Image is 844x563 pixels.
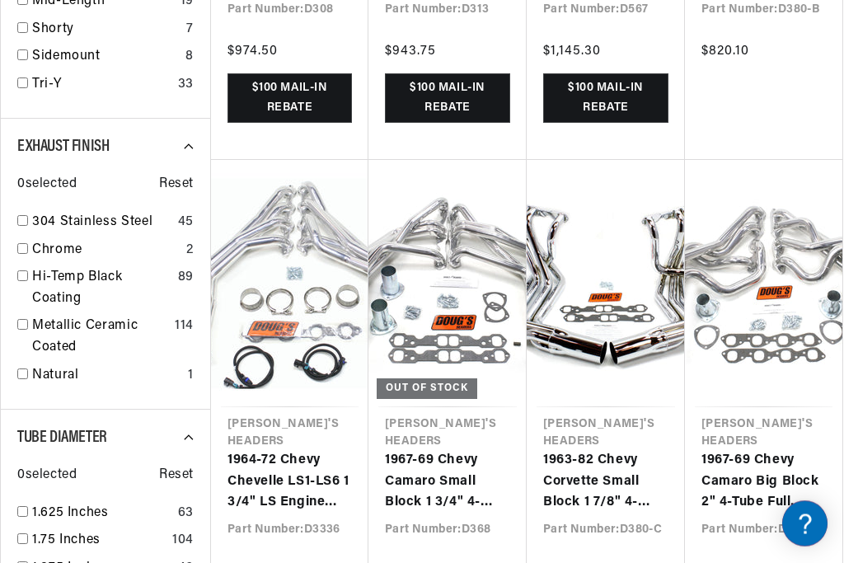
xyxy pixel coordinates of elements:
[159,175,194,196] span: Reset
[16,318,313,334] div: Orders
[16,182,313,198] div: JBA Performance Exhaust
[178,268,194,289] div: 89
[186,20,194,41] div: 7
[32,75,171,96] a: Tri-Y
[32,317,168,359] a: Metallic Ceramic Coated
[16,140,313,166] a: FAQ
[16,387,313,402] div: Payment, Pricing, and Promotions
[16,251,313,266] div: Shipping
[32,213,171,234] a: 304 Stainless Steel
[17,430,107,447] span: Tube Diameter
[16,412,313,438] a: Payment, Pricing, and Promotions FAQ
[227,451,352,514] a: 1964-72 Chevy Chevelle LS1-LS6 1 3/4" LS Engine Swap 4-Tube Full Length Header with Metallic Cera...
[543,451,668,514] a: 1963-82 Chevy Corvette Small Block 1 7/8" 4-Tube Full Length Sidemount Header with Chrome Finish
[17,466,77,487] span: 0 selected
[32,531,166,552] a: 1.75 Inches
[186,241,194,262] div: 2
[16,276,313,302] a: Shipping FAQs
[227,475,317,490] a: POWERED BY ENCHANT
[175,317,194,338] div: 114
[32,504,171,525] a: 1.625 Inches
[188,366,194,387] div: 1
[16,344,313,369] a: Orders FAQ
[701,451,826,514] a: 1967-69 Chevy Camaro Big Block 2" 4-Tube Full Length Header with Metallic Ceramic Coating
[172,531,194,552] div: 104
[32,47,179,68] a: Sidemount
[32,366,181,387] a: Natural
[159,466,194,487] span: Reset
[185,47,194,68] div: 8
[178,75,194,96] div: 33
[32,20,180,41] a: Shorty
[178,213,194,234] div: 45
[16,115,313,130] div: Ignition Products
[16,209,313,234] a: FAQs
[17,139,109,156] span: Exhaust Finish
[17,175,77,196] span: 0 selected
[385,451,510,514] a: 1967-69 Chevy Camaro Small Block 1 3/4" 4-Tube Full Length Header with Metallic Ceramic Coating
[32,268,171,310] a: Hi-Temp Black Coating
[32,241,180,262] a: Chrome
[178,504,194,525] div: 63
[16,441,313,470] button: Contact Us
